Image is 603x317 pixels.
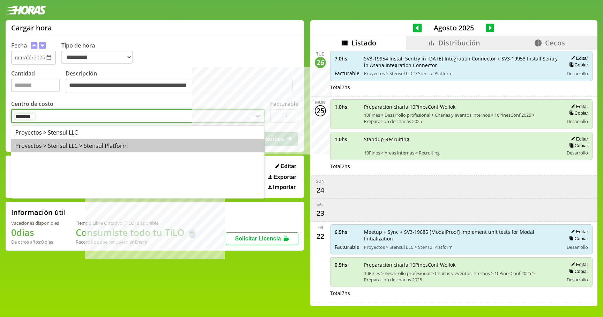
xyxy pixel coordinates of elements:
div: 26 [315,57,326,68]
button: Editar [273,163,298,170]
span: 10Pines > Desarrollo profesional > Charlas y eventos internos > 10PinesConf 2025 > Preparacion de... [364,112,559,124]
button: Editar [569,261,588,267]
button: Copiar [567,268,588,274]
div: Proyectos > Stensul LLC > Stensul Platform [11,139,265,152]
span: Desarrollo [567,244,588,250]
span: Distribución [438,38,480,48]
span: Facturable [335,244,359,250]
div: Vacaciones disponibles [11,220,59,226]
span: Desarrollo [567,70,588,77]
button: Copiar [567,143,588,149]
div: Fri [318,224,323,230]
button: Copiar [567,236,588,242]
button: Copiar [567,62,588,68]
button: Editar [569,103,588,109]
span: Meetup + Sync + SV3-19685 [ModalProof] Implement unit tests for Modal Initialization [364,229,559,242]
div: Tiempo Libre Optativo (TiLO) disponible [76,220,198,226]
span: Proyectos > Stensul LLC > Stensul Platform [364,244,559,250]
span: 10Pines > Desarrollo profesional > Charlas y eventos internos > 10PinesConf 2025 > Preparacion de... [364,270,559,283]
span: 1.0 hs [335,136,359,143]
label: Tipo de hora [61,42,138,65]
h1: Cargar hora [11,23,52,33]
div: De otros años: 0 días [11,239,59,245]
div: Mon [315,99,325,105]
span: Exportar [273,174,296,180]
button: Editar [569,55,588,61]
h2: Información útil [11,208,66,217]
div: Proyectos > Stensul LLC [11,126,265,139]
span: Desarrollo [567,118,588,124]
div: Total 7 hs [330,84,593,91]
span: Solicitar Licencia [235,236,281,242]
label: Facturable [270,100,298,108]
span: Agosto 2025 [422,23,486,33]
span: Editar [281,163,296,170]
label: Cantidad [11,70,66,95]
div: Sat [317,201,324,207]
span: 1.0 hs [335,103,359,110]
button: Editar [569,229,588,235]
img: logotipo [6,6,46,15]
div: Tue [316,51,324,57]
span: 7.0 hs [335,55,359,62]
span: Desarrollo [567,150,588,156]
label: Fecha [11,42,27,49]
div: Total 7 hs [330,290,593,296]
button: Editar [569,136,588,142]
h1: 0 días [11,226,59,239]
div: 25 [315,105,326,116]
span: 10Pines > Areas internas > Recruiting [364,150,559,156]
button: Exportar [266,174,298,181]
span: Desarrollo [567,276,588,283]
input: Cantidad [11,79,60,92]
span: Facturable [335,70,359,77]
textarea: Descripción [66,79,293,93]
h1: Consumiste todo tu TiLO 🍵 [76,226,198,239]
div: 24 [315,184,326,195]
div: 22 [315,230,326,242]
div: Sun [316,178,325,184]
div: Thu [316,305,325,311]
span: Listado [351,38,376,48]
div: 23 [315,207,326,218]
span: Importar [273,184,296,190]
label: Centro de costo [11,100,53,108]
div: scrollable content [310,50,597,305]
span: Cecos [545,38,565,48]
button: Solicitar Licencia [226,232,298,245]
span: 6.5 hs [335,229,359,235]
button: Copiar [567,110,588,116]
span: Standup Recruiting [364,136,559,143]
div: Total 2 hs [330,163,593,170]
span: Proyectos > Stensul LLC > Stensul Platform [364,70,559,77]
div: Recordá que se renuevan en [76,239,198,245]
span: Preparación charla 10PinesConf Wollok [364,261,559,268]
span: 0.5 hs [335,261,359,268]
span: SV3-19954 Install Sentry in [DATE] Integration Connector + SV3-19953 Install Sentry in Asana Inte... [364,55,559,69]
span: Preparación charla 10PinesConf Wollok [364,103,559,110]
select: Tipo de hora [61,51,133,64]
b: Enero [135,239,147,245]
label: Descripción [66,70,298,95]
